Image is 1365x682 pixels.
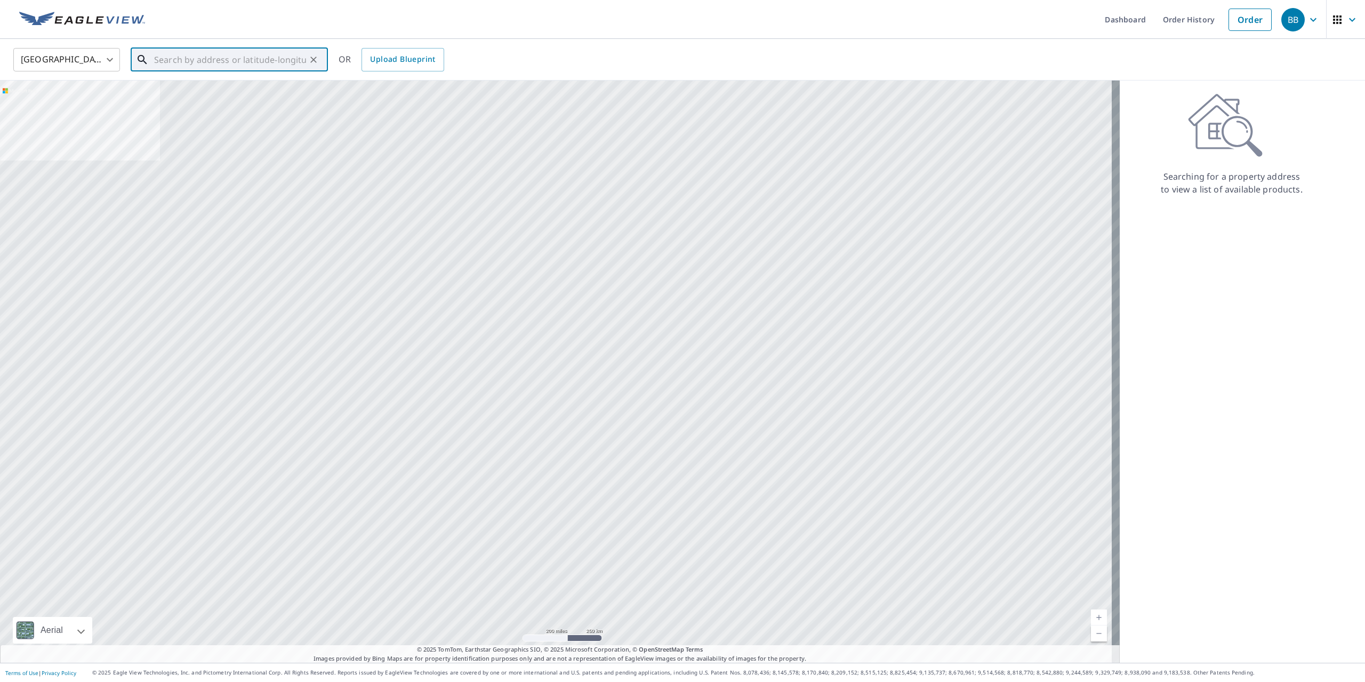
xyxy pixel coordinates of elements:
p: © 2025 Eagle View Technologies, Inc. and Pictometry International Corp. All Rights Reserved. Repo... [92,669,1360,677]
div: [GEOGRAPHIC_DATA] [13,45,120,75]
a: Terms [686,645,703,653]
a: Current Level 5, Zoom Out [1091,625,1107,641]
span: © 2025 TomTom, Earthstar Geographics SIO, © 2025 Microsoft Corporation, © [417,645,703,654]
a: Order [1228,9,1272,31]
p: Searching for a property address to view a list of available products. [1160,170,1303,196]
button: Clear [306,52,321,67]
input: Search by address or latitude-longitude [154,45,306,75]
img: EV Logo [19,12,145,28]
a: OpenStreetMap [639,645,684,653]
a: Privacy Policy [42,669,76,677]
p: | [5,670,76,676]
div: Aerial [13,617,92,644]
span: Upload Blueprint [370,53,435,66]
a: Current Level 5, Zoom In [1091,609,1107,625]
div: BB [1281,8,1305,31]
a: Upload Blueprint [362,48,444,71]
div: Aerial [37,617,66,644]
div: OR [339,48,444,71]
a: Terms of Use [5,669,38,677]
